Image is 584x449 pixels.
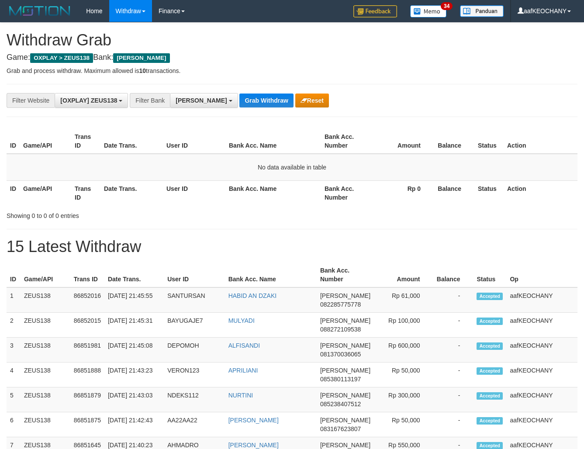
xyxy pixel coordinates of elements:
th: Game/API [20,180,71,205]
th: Status [473,262,506,287]
td: [DATE] 21:45:08 [104,338,164,363]
span: OXPLAY > ZEUS138 [30,53,93,63]
th: Bank Acc. Name [225,180,321,205]
td: ZEUS138 [21,338,70,363]
td: Rp 100,000 [374,313,433,338]
th: Action [504,180,577,205]
th: Date Trans. [104,262,164,287]
th: Trans ID [71,180,100,205]
span: Copy 085238407512 to clipboard [320,401,361,408]
th: Status [474,129,504,154]
td: ZEUS138 [21,387,70,412]
th: Game/API [20,129,71,154]
td: Rp 50,000 [374,363,433,387]
th: Amount [373,129,434,154]
th: Bank Acc. Number [321,129,373,154]
span: [PERSON_NAME] [113,53,169,63]
h4: Game: Bank: [7,53,577,62]
td: AA22AA22 [164,412,225,437]
td: VERON123 [164,363,225,387]
td: No data available in table [7,154,577,181]
th: Trans ID [71,129,100,154]
a: HABID AN DZAKI [228,292,276,299]
img: Feedback.jpg [353,5,397,17]
td: aafKEOCHANY [506,363,577,387]
button: Reset [295,93,329,107]
td: [DATE] 21:45:31 [104,313,164,338]
span: [PERSON_NAME] [320,342,370,349]
td: 86852016 [70,287,104,313]
span: Accepted [477,392,503,400]
td: SANTURSAN [164,287,225,313]
th: Op [506,262,577,287]
td: BAYUGAJE7 [164,313,225,338]
a: ALFISANDI [228,342,260,349]
th: Balance [434,129,474,154]
span: Accepted [477,318,503,325]
td: 2 [7,313,21,338]
th: User ID [163,180,225,205]
span: [PERSON_NAME] [320,442,370,449]
th: ID [7,180,20,205]
span: Accepted [477,367,503,375]
td: aafKEOCHANY [506,313,577,338]
span: [PERSON_NAME] [320,317,370,324]
td: Rp 61,000 [374,287,433,313]
span: Accepted [477,342,503,350]
th: User ID [164,262,225,287]
th: Bank Acc. Name [225,262,317,287]
td: 86851879 [70,387,104,412]
td: - [433,387,473,412]
span: Copy 083167623807 to clipboard [320,425,361,432]
a: APRILIANI [228,367,258,374]
button: [PERSON_NAME] [170,93,238,108]
span: 34 [441,2,453,10]
td: Rp 50,000 [374,412,433,437]
button: [OXPLAY] ZEUS138 [55,93,128,108]
a: [PERSON_NAME] [228,442,279,449]
span: Copy 088272109538 to clipboard [320,326,361,333]
th: Status [474,180,504,205]
th: Balance [433,262,473,287]
th: Rp 0 [373,180,434,205]
a: [PERSON_NAME] [228,417,279,424]
a: NURTINI [228,392,253,399]
th: ID [7,129,20,154]
h1: 15 Latest Withdraw [7,238,577,256]
td: - [433,313,473,338]
th: Bank Acc. Number [321,180,373,205]
td: - [433,363,473,387]
span: Copy 085380113197 to clipboard [320,376,361,383]
th: Date Trans. [100,180,163,205]
td: ZEUS138 [21,313,70,338]
th: Game/API [21,262,70,287]
td: - [433,412,473,437]
td: aafKEOCHANY [506,412,577,437]
td: 3 [7,338,21,363]
div: Filter Bank [130,93,170,108]
th: Date Trans. [100,129,163,154]
td: Rp 300,000 [374,387,433,412]
td: Rp 600,000 [374,338,433,363]
td: 4 [7,363,21,387]
td: DEPOMOH [164,338,225,363]
span: [OXPLAY] ZEUS138 [60,97,117,104]
span: [PERSON_NAME] [320,417,370,424]
td: - [433,287,473,313]
td: 86852015 [70,313,104,338]
span: Copy 081370036065 to clipboard [320,351,361,358]
span: [PERSON_NAME] [176,97,227,104]
td: 86851875 [70,412,104,437]
span: [PERSON_NAME] [320,367,370,374]
span: Copy 082285775778 to clipboard [320,301,361,308]
th: Amount [374,262,433,287]
span: Accepted [477,417,503,425]
img: panduan.png [460,5,504,17]
p: Grab and process withdraw. Maximum allowed is transactions. [7,66,577,75]
td: - [433,338,473,363]
span: Accepted [477,293,503,300]
h1: Withdraw Grab [7,31,577,49]
button: Grab Withdraw [239,93,293,107]
td: 5 [7,387,21,412]
td: ZEUS138 [21,412,70,437]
